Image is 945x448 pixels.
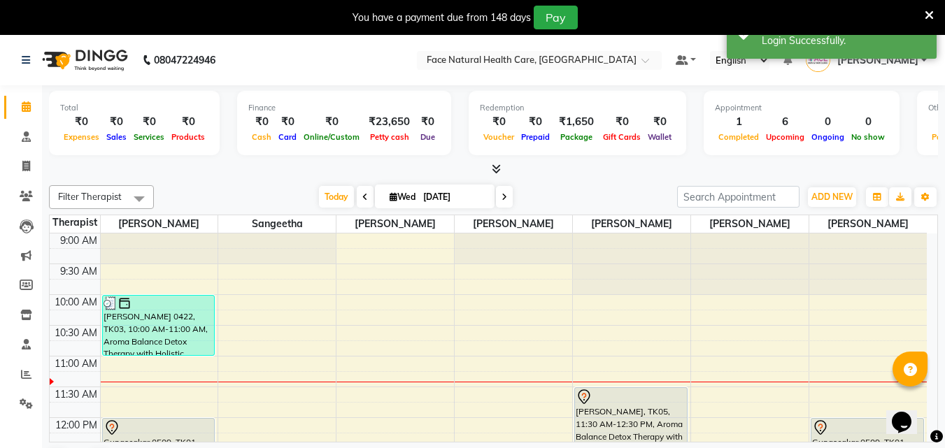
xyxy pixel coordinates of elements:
span: No show [848,132,888,142]
div: 9:00 AM [57,233,100,248]
span: Due [417,132,439,142]
span: [PERSON_NAME] [837,53,918,68]
div: ₹0 [275,114,300,130]
div: [PERSON_NAME], TK05, 11:30 AM-12:30 PM, Aroma Balance Detox Therapy with Holistic Harmony(1980), ... [575,388,687,447]
span: Completed [715,132,762,142]
span: Prepaid [518,132,553,142]
span: Ongoing [808,132,848,142]
div: ₹0 [415,114,440,130]
span: [PERSON_NAME] [573,215,690,233]
div: 10:30 AM [52,326,100,340]
iframe: chat widget [886,392,931,434]
span: Wallet [644,132,675,142]
span: Wed [386,192,419,202]
div: ₹0 [103,114,130,130]
div: 6 [762,114,808,130]
input: 2025-09-03 [419,187,489,208]
span: Sales [103,132,130,142]
img: Hannah Miracline [806,48,830,72]
span: Voucher [480,132,518,142]
div: ₹0 [644,114,675,130]
span: Filter Therapist [58,191,122,202]
div: ₹0 [599,114,644,130]
div: 0 [848,114,888,130]
div: ₹0 [60,114,103,130]
span: Today [319,186,354,208]
span: [PERSON_NAME] [691,215,809,233]
div: 1 [715,114,762,130]
div: 12:00 PM [52,418,100,433]
span: ADD NEW [811,192,853,202]
span: Products [168,132,208,142]
div: Redemption [480,102,675,114]
button: Pay [534,6,578,29]
span: Package [557,132,596,142]
div: Total [60,102,208,114]
div: 11:00 AM [52,356,100,371]
img: logo [36,41,132,80]
span: Petty cash [367,132,413,142]
div: ₹0 [130,114,168,130]
span: [PERSON_NAME] [336,215,454,233]
div: Therapist [50,215,100,230]
div: 11:30 AM [52,387,100,402]
div: 9:30 AM [57,264,100,279]
div: ₹23,650 [363,114,415,130]
div: [PERSON_NAME] 0422, TK03, 10:00 AM-11:00 AM, Aroma Balance Detox Therapy with Holistic Harmony(19... [103,296,215,355]
span: sangeetha [218,215,336,233]
input: Search Appointment [677,186,800,208]
span: Online/Custom [300,132,363,142]
div: Login Successfully. [762,34,926,48]
div: ₹1,650 [553,114,599,130]
b: 08047224946 [154,41,215,80]
span: Upcoming [762,132,808,142]
span: Services [130,132,168,142]
span: [PERSON_NAME] [101,215,218,233]
div: ₹0 [518,114,553,130]
span: Cash [248,132,275,142]
div: Finance [248,102,440,114]
span: [PERSON_NAME] [455,215,572,233]
div: ₹0 [248,114,275,130]
div: ₹0 [168,114,208,130]
span: Card [275,132,300,142]
span: [PERSON_NAME] [809,215,927,233]
button: ADD NEW [808,187,856,207]
div: 10:00 AM [52,295,100,310]
div: 0 [808,114,848,130]
div: Appointment [715,102,888,114]
span: Gift Cards [599,132,644,142]
div: ₹0 [480,114,518,130]
div: ₹0 [300,114,363,130]
span: Expenses [60,132,103,142]
div: You have a payment due from 148 days [353,10,531,25]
